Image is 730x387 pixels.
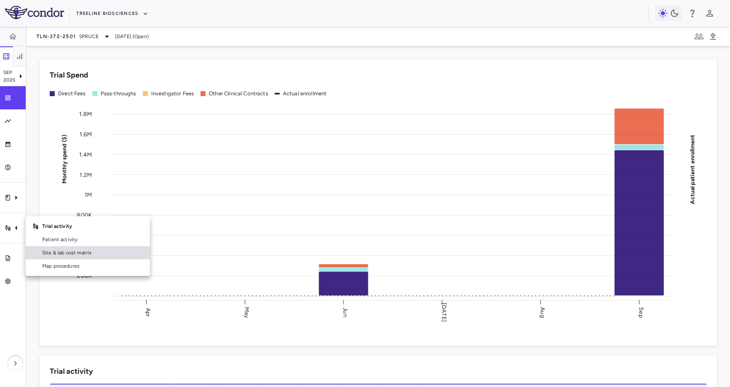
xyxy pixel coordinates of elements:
p: Trial activity [42,223,143,230]
a: Patient activity [26,233,150,246]
div: Trial activity [26,220,150,233]
span: Patient activity [42,236,143,243]
span: Site & lab cost matrix [42,249,143,256]
span: Map procedures [42,262,143,270]
a: Map procedures [26,259,150,273]
a: Site & lab cost matrix [26,246,150,259]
